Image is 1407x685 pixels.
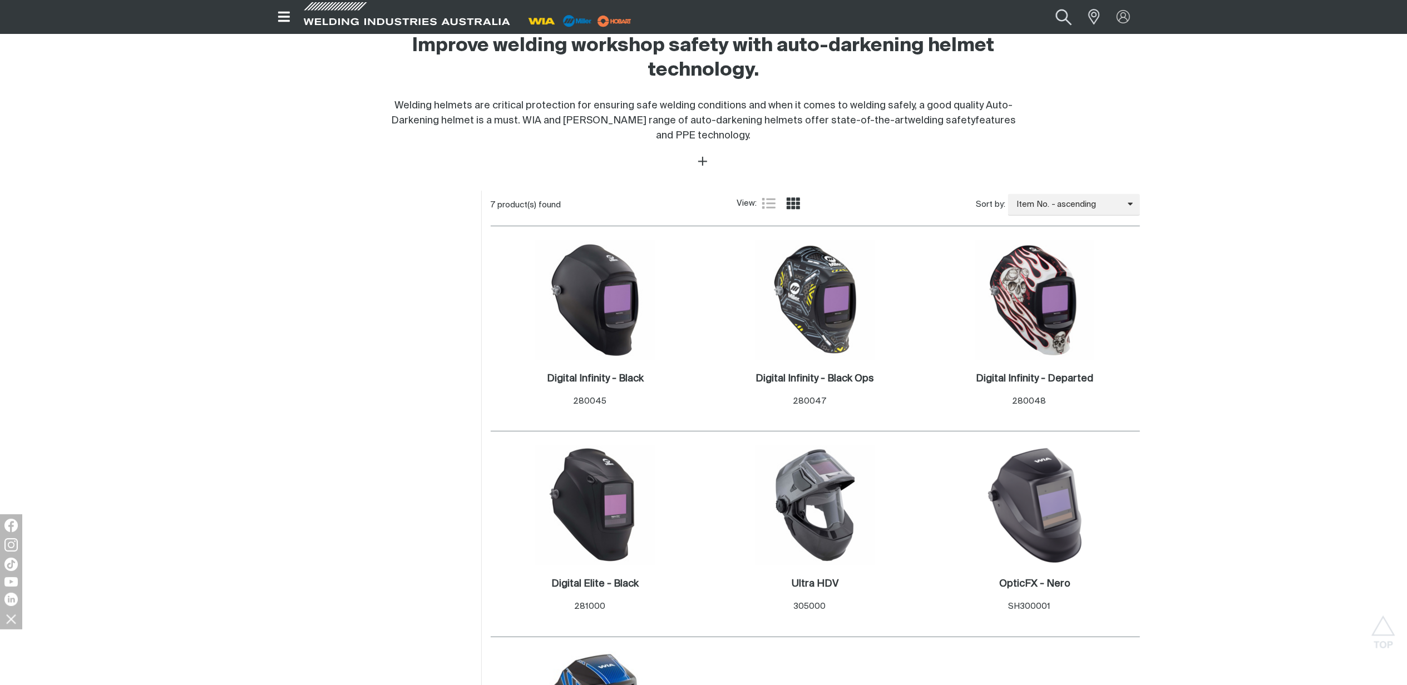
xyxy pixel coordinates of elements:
[547,374,644,384] h2: Digital Infinity - Black
[756,374,874,384] h2: Digital Infinity - Black Ops
[976,373,1093,385] a: Digital Infinity - Departed
[4,577,18,587] img: YouTube
[908,116,975,126] a: welding safety
[756,241,875,360] img: Digital Infinity - Black Ops
[1013,397,1046,405] span: 280048
[756,373,874,385] a: Digital Infinity - Black Ops
[1008,602,1050,610] span: SH300001
[4,519,18,532] img: Facebook
[4,538,18,552] img: Instagram
[793,602,826,610] span: 305000
[594,13,635,29] img: miller
[536,241,655,360] img: Digital Infinity - Black
[491,200,737,211] div: 7
[762,197,776,210] a: List view
[737,197,757,210] span: View:
[756,446,875,565] img: Ultra HDV
[390,34,1018,83] h2: Improve welding workshop safety with auto-darkening helmet technology.
[976,374,1093,384] h2: Digital Infinity - Departed
[975,241,1094,360] img: Digital Infinity - Departed
[793,397,826,405] span: 280047
[976,198,1005,211] span: Sort by:
[574,602,605,610] span: 281000
[547,373,644,385] a: Digital Infinity - Black
[551,578,639,590] a: Digital Elite - Black
[551,579,639,589] h2: Digital Elite - Black
[4,593,18,606] img: LinkedIn
[2,609,21,628] img: hide socials
[594,17,635,25] a: miller
[1008,198,1128,211] span: Item No. - ascending
[491,191,1140,219] section: Product list controls
[999,579,1070,589] h2: OpticFX - Nero
[792,578,838,590] a: Ultra HDV
[1030,4,1082,29] input: Product name or item number...
[1371,615,1396,641] button: Scroll to top
[391,101,1013,126] span: Welding helmets are critical protection for ensuring safe welding conditions and when it comes to...
[999,578,1070,590] a: OpticFX - Nero
[792,579,838,589] h2: Ultra HDV
[573,397,606,405] span: 280045
[498,201,561,209] span: product(s) found
[4,558,18,571] img: TikTok
[975,446,1094,565] img: OpticFX - Nero
[536,446,655,565] img: Digital Elite - Black
[1041,2,1086,32] button: Search products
